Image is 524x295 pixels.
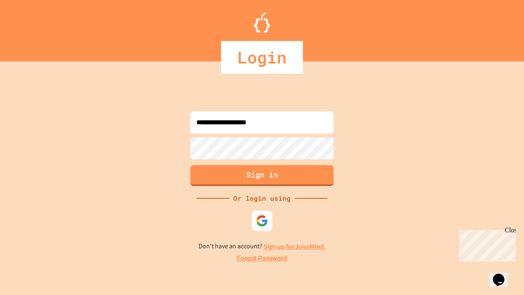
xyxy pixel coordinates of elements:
a: Sign up for JuiceMind. [264,242,326,251]
div: Login [221,41,303,74]
iframe: chat widget [456,227,516,261]
img: Logo.svg [254,12,270,33]
p: Don't have an account? [199,241,326,252]
div: Or login using [229,193,295,203]
iframe: chat widget [490,262,516,287]
button: Sign in [190,165,334,186]
img: google-icon.svg [256,215,268,227]
div: Chat with us now!Close [3,3,56,52]
a: Forgot Password [237,254,287,263]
